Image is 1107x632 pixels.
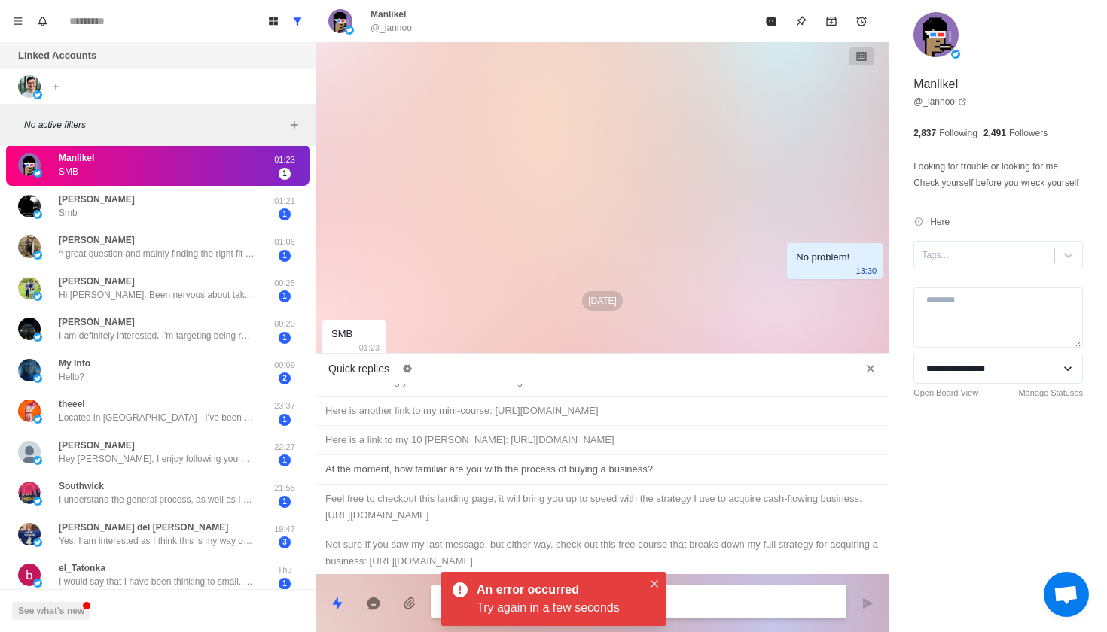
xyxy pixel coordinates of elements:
p: Thu [266,564,303,576]
img: picture [18,523,41,545]
p: 2,837 [913,126,936,140]
p: I understand the general process, as well as I can without ever having purchased a business. My h... [59,493,255,506]
p: 00:09 [266,359,303,372]
p: Hey [PERSON_NAME], I enjoy following you on Twitter - Thx for this thread. I’ve been in medical s... [59,452,255,466]
p: No active filters [24,118,285,132]
img: picture [18,441,41,463]
span: 1 [279,332,291,344]
img: picture [33,415,42,424]
p: 2,491 [983,126,1006,140]
p: Here [930,215,950,229]
button: Add filters [285,116,303,134]
p: Linked Accounts [18,48,96,63]
span: 1 [279,496,291,508]
button: Notifications [30,9,54,33]
span: 1 [279,290,291,302]
p: Smb [59,206,78,220]
span: 1 [279,578,291,590]
p: ^ great question and mainly finding the right fit that is somewhat local. I don’t want to lose 10... [59,247,255,260]
p: SMB [59,165,78,178]
p: I am definitely interested. I'm targeting being ready for this in about 8-12 weeks as I finalize ... [59,329,255,342]
p: My Info [59,357,90,370]
img: picture [33,210,42,219]
p: [PERSON_NAME] [59,193,135,206]
img: picture [18,195,41,217]
img: picture [33,497,42,506]
img: picture [33,90,42,99]
img: picture [18,318,41,340]
p: el_Tatonka [59,561,105,575]
button: Reply with AI [358,588,389,618]
button: Show all conversations [285,9,310,33]
button: Add reminder [846,6,877,36]
img: picture [33,333,42,342]
button: Archive [816,6,846,36]
button: Add media [395,588,425,618]
img: picture [345,26,354,35]
div: Try again in a few seconds [477,599,642,617]
p: 01:23 [266,153,303,166]
img: picture [951,50,960,59]
div: Here is a link to my 10 [PERSON_NAME]: [URL][DOMAIN_NAME] [325,432,880,448]
button: Menu [6,9,30,33]
p: 00:25 [266,277,303,290]
div: Feel free to checkout this landing page, it will bring you up to speed with the strategy I use to... [325,491,880,524]
img: picture [18,359,41,381]
img: picture [33,374,42,383]
p: Hi [PERSON_NAME]. Been nervous about taking the plunge. Very interested in getting into the laund... [59,288,255,302]
span: 1 [279,168,291,180]
button: Add account [47,77,65,96]
button: Mark as read [756,6,786,36]
p: Southwick [59,479,104,493]
p: ManlikeI [913,75,959,93]
img: picture [18,153,41,176]
p: 23:37 [266,400,303,412]
p: Hello? [59,370,84,384]
p: ManlikeI [59,151,94,165]
p: 19:47 [266,523,303,536]
p: [PERSON_NAME] [59,439,135,452]
button: Pin [786,6,816,36]
span: 1 [279,208,291,220]
a: Open chat [1044,572,1089,617]
img: picture [18,235,41,258]
p: [PERSON_NAME] [59,315,135,329]
div: An error occurred [477,581,636,599]
p: I would say that I have been thinking to small. I have had a few side hustles and made a little m... [59,575,255,588]
img: picture [18,564,41,586]
img: picture [33,292,42,301]
img: picture [18,75,41,98]
p: 13:30 [856,263,877,279]
a: @_iannoo [913,95,967,108]
p: [DATE] [582,291,623,311]
img: picture [33,251,42,260]
p: @_iannoo [371,21,412,35]
img: picture [33,169,42,178]
button: Quick replies [322,588,352,618]
p: Quick replies [328,361,389,377]
p: 01:06 [266,235,303,248]
p: Located in [GEOGRAPHIC_DATA] - I’ve been considering starting one for a while But thought buying ... [59,411,255,424]
button: Send message [852,588,883,618]
div: At the moment, how familiar are you with the process of buying a business? [325,461,880,478]
a: Manage Statuses [1018,387,1083,400]
div: No problem! [796,249,849,266]
div: Here is another link to my mini-course: [URL][DOMAIN_NAME] [325,403,880,419]
p: [PERSON_NAME] [59,233,135,247]
p: [PERSON_NAME] [59,275,135,288]
button: Close [645,575,663,593]
span: 2 [279,372,291,384]
p: 01:23 [359,339,380,356]
button: Close quick replies [858,357,883,381]
button: See what's new [12,602,90,620]
span: 1 [279,414,291,426]
img: picture [33,538,42,547]
img: picture [18,400,41,422]
p: 22:27 [266,441,303,454]
button: Board View [261,9,285,33]
span: 1 [279,454,291,466]
p: 21:55 [266,482,303,494]
img: picture [913,12,959,57]
p: Yes, I am interested as I think this is my way out of the corporate world. [59,534,255,548]
p: Following [939,126,977,140]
